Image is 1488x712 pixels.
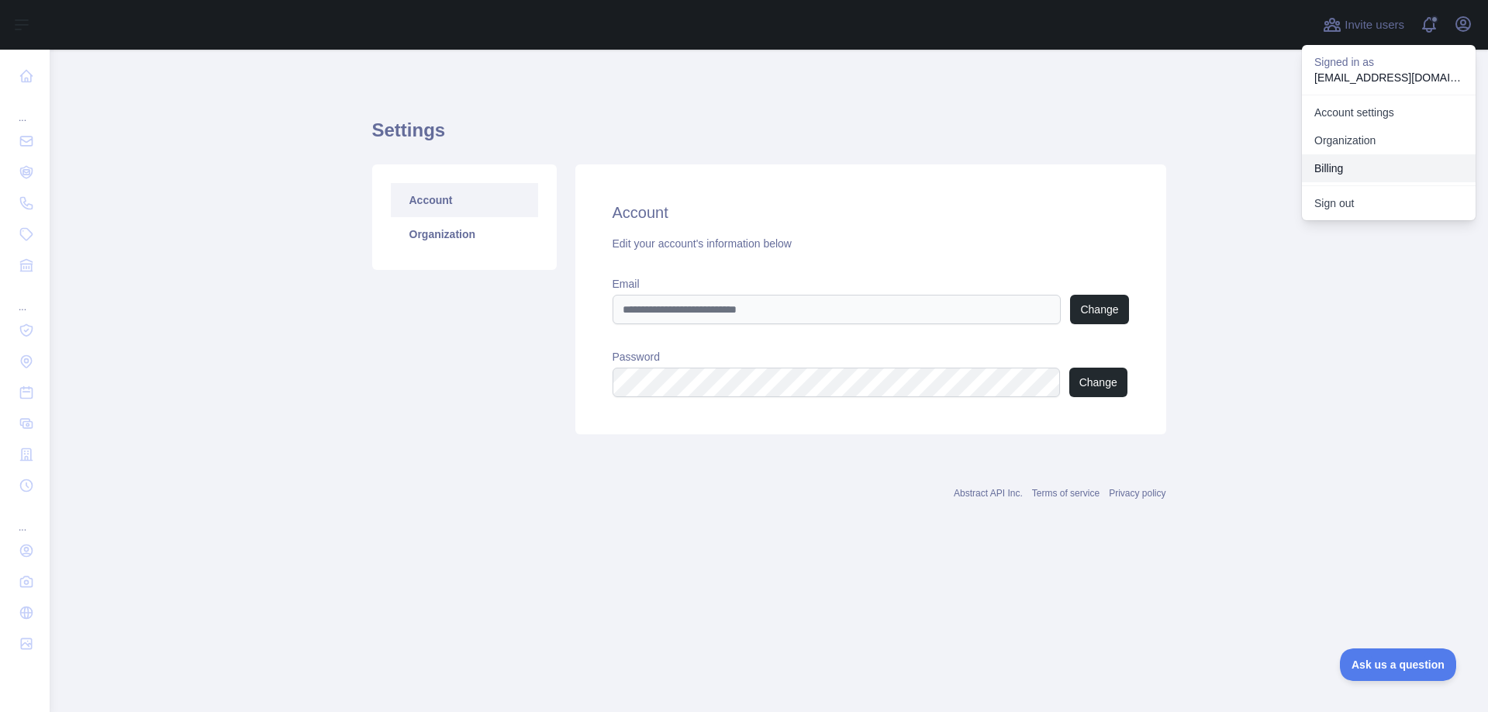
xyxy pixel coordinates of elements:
button: Sign out [1302,189,1476,217]
label: Password [613,349,1129,365]
p: Signed in as [1314,54,1463,70]
button: Invite users [1320,12,1407,37]
a: Privacy policy [1109,488,1165,499]
a: Account [391,183,538,217]
a: Organization [1302,126,1476,154]
a: Account settings [1302,99,1476,126]
a: Abstract API Inc. [954,488,1023,499]
iframe: Toggle Customer Support [1340,648,1457,681]
a: Organization [391,217,538,251]
h2: Account [613,202,1129,223]
div: Edit your account's information below [613,236,1129,251]
div: ... [12,503,37,534]
a: Terms of service [1032,488,1100,499]
span: Invite users [1345,16,1404,34]
button: Change [1069,368,1127,397]
div: ... [12,93,37,124]
label: Email [613,276,1129,292]
button: Change [1070,295,1128,324]
div: ... [12,282,37,313]
button: Billing [1302,154,1476,182]
h1: Settings [372,118,1166,155]
p: [EMAIL_ADDRESS][DOMAIN_NAME] [1314,70,1463,85]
